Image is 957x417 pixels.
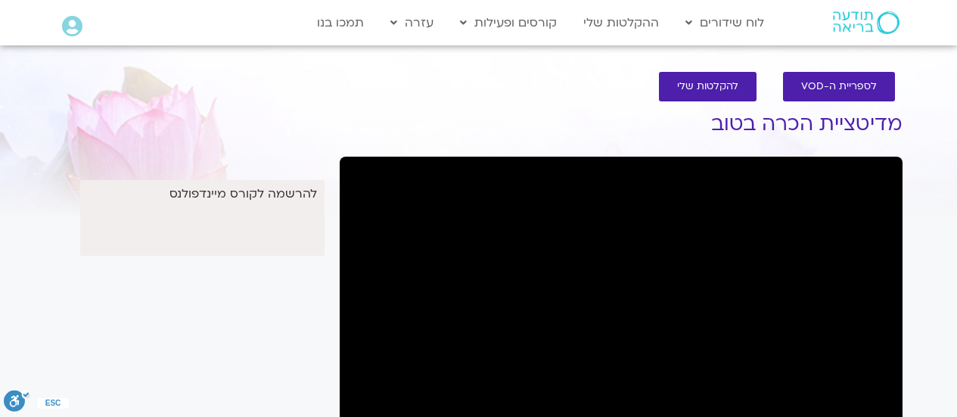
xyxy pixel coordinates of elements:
a: קורסים ופעילות [452,8,564,37]
a: עזרה [383,8,441,37]
span: לספריית ה-VOD [801,81,877,92]
a: להקלטות שלי [659,72,757,101]
img: תודעה בריאה [833,11,900,34]
p: להרשמה לקורס מיינדפולנס [88,184,317,204]
h1: מדיטציית הכרה בטוב [340,113,903,135]
a: לספריית ה-VOD [783,72,895,101]
a: תמכו בנו [309,8,371,37]
a: לוח שידורים [678,8,772,37]
span: להקלטות שלי [677,81,738,92]
a: ההקלטות שלי [576,8,666,37]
